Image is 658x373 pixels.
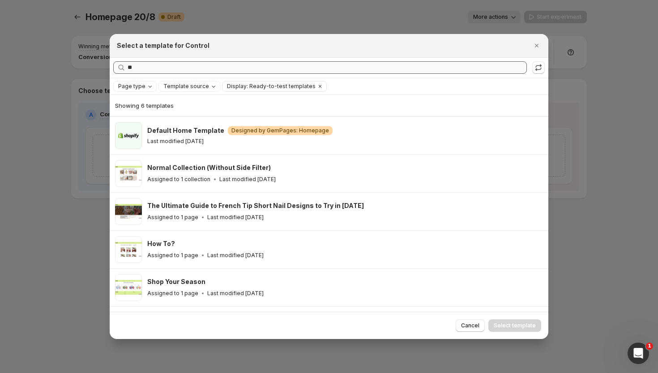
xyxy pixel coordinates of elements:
[147,201,364,210] h3: The Ultimate Guide to French Tip Short Nail Designs to Try in [DATE]
[227,83,316,90] span: Display: Ready-to-test templates
[147,214,198,221] p: Assigned to 1 page
[147,138,204,145] p: Last modified [DATE]
[207,252,264,259] p: Last modified [DATE]
[461,322,479,329] span: Cancel
[117,41,209,50] h2: Select a template for Control
[147,239,175,248] h3: How To?
[115,102,174,109] span: Showing 6 templates
[163,83,209,90] span: Template source
[147,126,224,135] h3: Default Home Template
[222,81,316,91] button: Display: Ready-to-test templates
[628,343,649,364] iframe: Intercom live chat
[118,83,145,90] span: Page type
[207,214,264,221] p: Last modified [DATE]
[456,319,485,332] button: Cancel
[147,277,205,286] h3: Shop Your Season
[147,176,210,183] p: Assigned to 1 collection
[147,290,198,297] p: Assigned to 1 page
[159,81,220,91] button: Template source
[316,81,325,91] button: Clear
[147,252,198,259] p: Assigned to 1 page
[219,176,276,183] p: Last modified [DATE]
[114,81,156,91] button: Page type
[231,127,329,134] span: Designed by GemPages: Homepage
[646,343,653,350] span: 1
[207,290,264,297] p: Last modified [DATE]
[147,163,271,172] h3: Normal Collection (Without Side Filter)
[530,39,543,52] button: Close
[115,122,142,149] img: Default Home Template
